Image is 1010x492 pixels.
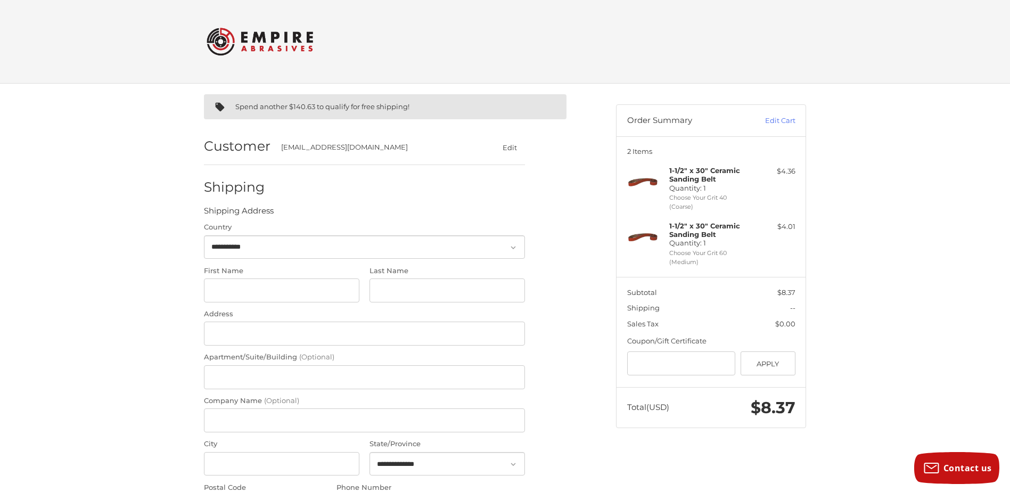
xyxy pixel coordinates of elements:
button: Contact us [914,452,999,484]
label: Company Name [204,396,525,406]
h2: Customer [204,138,270,154]
span: $0.00 [775,319,795,328]
span: $8.37 [777,288,795,297]
li: Choose Your Grit 60 (Medium) [669,249,751,266]
label: City [204,439,359,449]
li: Choose Your Grit 40 (Coarse) [669,193,751,211]
span: Total (USD) [627,402,669,412]
strong: 1-1/2" x 30" Ceramic Sanding Belt [669,222,740,239]
h4: Quantity: 1 [669,166,751,192]
legend: Shipping Address [204,205,274,222]
span: Shipping [627,304,660,312]
label: State/Province [369,439,525,449]
span: Spend another $140.63 to qualify for free shipping! [235,102,409,111]
small: (Optional) [299,352,334,361]
span: Sales Tax [627,319,659,328]
label: Last Name [369,266,525,276]
input: Gift Certificate or Coupon Code [627,351,736,375]
a: Edit Cart [742,116,795,126]
label: Apartment/Suite/Building [204,352,525,363]
button: Apply [741,351,795,375]
h4: Quantity: 1 [669,222,751,248]
small: (Optional) [264,396,299,405]
h3: 2 Items [627,147,795,155]
label: Country [204,222,525,233]
label: Address [204,309,525,319]
button: Edit [494,140,525,155]
img: Empire Abrasives [207,21,313,62]
div: Coupon/Gift Certificate [627,336,795,347]
span: Contact us [943,462,992,474]
h2: Shipping [204,179,266,195]
span: -- [790,304,795,312]
label: First Name [204,266,359,276]
div: $4.36 [753,166,795,177]
h3: Order Summary [627,116,742,126]
strong: 1-1/2" x 30" Ceramic Sanding Belt [669,166,740,183]
span: $8.37 [751,398,795,417]
div: [EMAIL_ADDRESS][DOMAIN_NAME] [281,142,474,153]
span: Subtotal [627,288,657,297]
div: $4.01 [753,222,795,232]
